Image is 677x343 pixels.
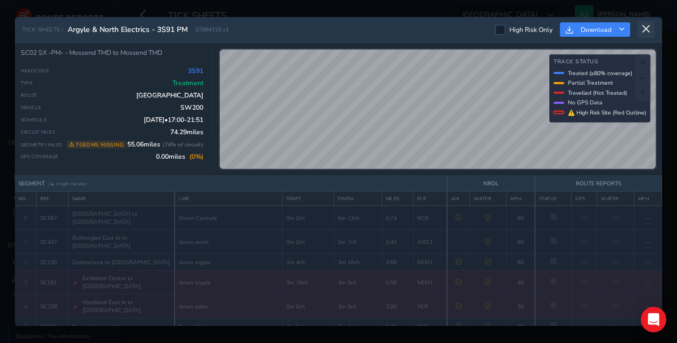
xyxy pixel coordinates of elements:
[156,152,203,161] span: 0.00 miles
[68,192,175,206] th: NAME
[612,238,620,246] span: 0%
[507,254,535,271] td: 60
[413,230,447,254] td: ARG1
[554,59,646,66] h4: Track Status
[334,192,382,206] th: FINISH
[580,214,589,222] span: 0%
[282,192,334,206] th: START
[612,303,620,311] span: 0%
[282,254,334,271] td: 1m 4ch
[82,274,170,290] span: Exhibition Centre to [GEOGRAPHIC_DATA]
[175,192,282,206] th: LINE
[382,192,413,206] th: MILES
[334,230,382,254] td: 0m 7ch
[172,79,203,87] span: Treatment
[136,91,203,100] span: [GEOGRAPHIC_DATA]
[382,295,413,318] td: 2.00
[641,307,666,332] div: Open Intercom Messenger
[175,295,282,318] td: down yoker
[580,258,589,266] span: 0%
[634,192,662,206] th: MPH
[15,176,447,192] th: SEGMENT
[568,99,602,107] span: No GPS Data
[413,206,447,230] td: RCB
[282,271,334,295] td: 3m 16ch
[507,295,535,318] td: 30
[507,206,535,230] td: 60
[72,210,171,226] span: [GEOGRAPHIC_DATA] to [GEOGRAPHIC_DATA]
[188,67,203,75] span: 3S91
[170,128,203,136] span: 74.29 miles
[413,254,447,271] td: NEM1
[568,109,646,117] span: ⚠ High Risk Site (Red Outline)
[568,79,613,87] span: Partial Treatment
[580,279,589,287] span: 0%
[507,192,535,206] th: MPH
[334,295,382,318] td: 2m 0ch
[572,192,597,206] th: GPS
[72,258,170,266] span: Dalmarnock to [GEOGRAPHIC_DATA]
[568,89,627,97] span: Travelled (Not Treated)
[535,192,572,206] th: STATUS
[597,192,634,206] th: WATER
[612,258,620,266] span: 0%
[447,176,534,192] th: NROL
[334,254,382,271] td: 3m 16ch
[382,206,413,230] td: 6.74
[175,271,282,295] td: down argyle
[580,303,589,311] span: 0%
[382,230,413,254] td: 0.43
[612,214,620,222] span: 0%
[382,254,413,271] td: 2.68
[282,230,334,254] td: 0m 0ch
[382,271,413,295] td: 0.59
[507,230,535,254] td: 60
[634,254,662,271] td: —
[180,103,203,112] span: SW200
[413,271,447,295] td: NEM1
[72,234,171,250] span: Rutherglen East Jn to [GEOGRAPHIC_DATA]
[634,230,662,254] td: —
[282,295,334,318] td: 0m 0ch
[634,295,662,318] td: —
[282,206,334,230] td: 0m 0ch
[413,192,447,206] th: ELR
[82,298,170,314] span: Hyndland East Jn to [GEOGRAPHIC_DATA]
[127,140,203,149] span: 55.06 miles
[634,206,662,230] td: —
[634,271,662,295] td: —
[175,230,282,254] td: down wcml
[413,295,447,318] td: YKR
[447,192,469,206] th: AM
[220,50,656,170] canvas: Map
[162,141,203,149] span: ( 74 % of circuit)
[507,271,535,295] td: 40
[189,152,203,161] span: ( 0 %)
[334,271,382,295] td: 4m 9ch
[568,69,632,77] span: Treated (≥80% coverage)
[456,238,461,246] span: —
[470,192,507,206] th: WATER
[175,206,282,230] td: Down Carmyle
[175,254,282,271] td: down argyle
[580,238,589,246] span: 0%
[535,176,662,192] th: ROUTE REPORTS
[334,206,382,230] td: 6m 13ch
[612,279,620,287] span: 0%
[144,116,203,124] span: [DATE] • 17:00 - 21:51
